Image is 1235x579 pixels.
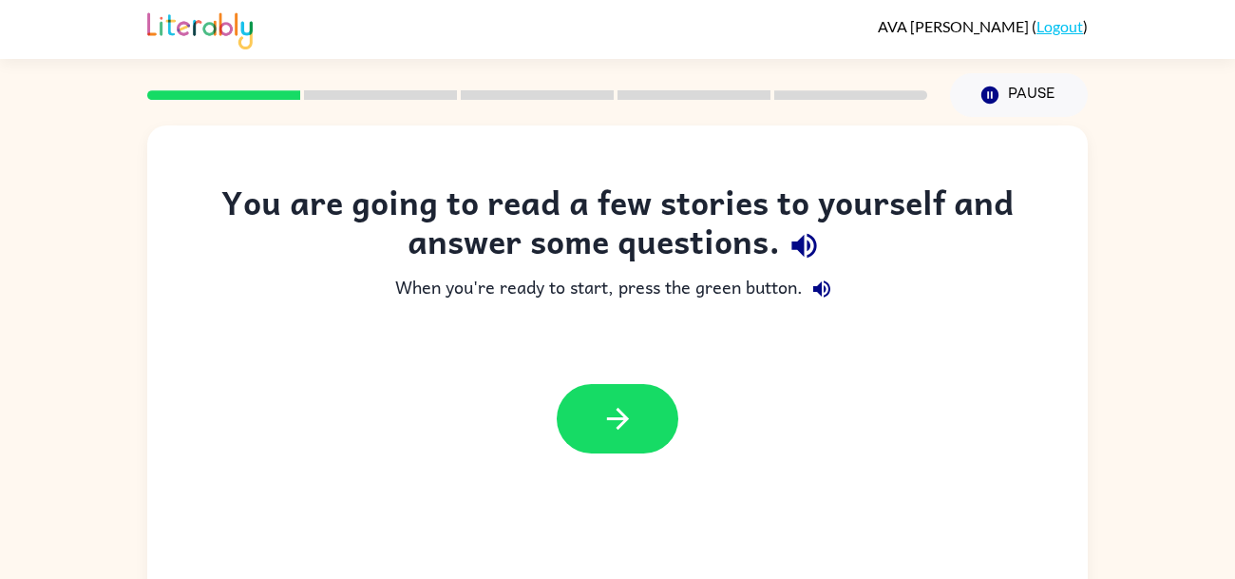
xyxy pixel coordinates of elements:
div: ( ) [878,17,1088,35]
div: When you're ready to start, press the green button. [185,270,1050,308]
img: Literably [147,8,253,49]
span: AVA [PERSON_NAME] [878,17,1032,35]
button: Pause [950,73,1088,117]
div: You are going to read a few stories to yourself and answer some questions. [185,183,1050,270]
a: Logout [1036,17,1083,35]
